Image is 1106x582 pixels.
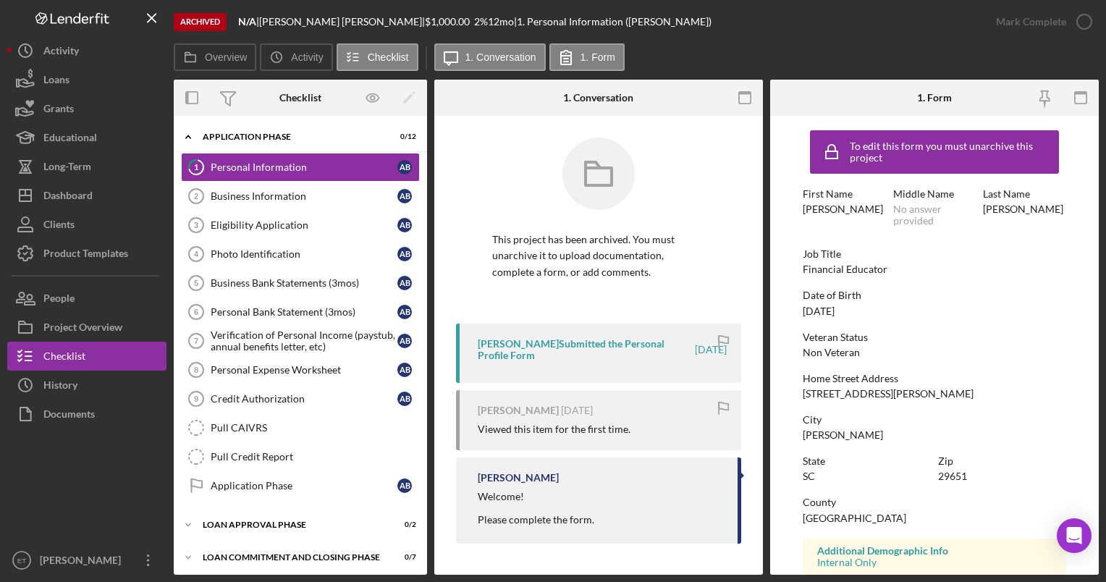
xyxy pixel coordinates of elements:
div: Middle Name [893,188,976,200]
div: Product Templates [43,239,128,271]
time: 2024-05-29 17:01 [561,405,593,416]
div: Verification of Personal Income (paystub, annual benefits letter, etc) [211,329,397,353]
div: Application Phase [203,132,380,141]
tspan: 8 [194,366,198,374]
div: [PERSON_NAME] [803,429,883,441]
b: N/A [238,15,256,28]
tspan: 1 [194,162,198,172]
div: Clients [43,210,75,242]
div: Personal Expense Worksheet [211,364,397,376]
button: 1. Form [549,43,625,71]
button: Activity [7,36,166,65]
button: Product Templates [7,239,166,268]
div: A B [397,363,412,377]
div: Date of Birth [803,290,1065,301]
div: Internal Only [817,557,1051,568]
div: County [803,497,1065,508]
div: Project Overview [43,313,122,345]
div: Welcome! [478,491,594,502]
div: [PERSON_NAME] Submitted the Personal Profile Form [478,338,693,361]
time: 2024-05-29 17:14 [695,344,727,355]
a: 5Business Bank Statements (3mos)AB [181,269,420,298]
div: Mark Complete [996,7,1066,36]
a: Clients [7,210,166,239]
div: [STREET_ADDRESS][PERSON_NAME] [803,388,974,400]
div: State [803,455,931,467]
div: | [238,16,259,28]
text: ET [17,557,26,565]
button: Overview [174,43,256,71]
a: 4Photo IdentificationAB [181,240,420,269]
div: Pull Credit Report [211,451,419,463]
tspan: 4 [194,250,199,258]
div: Business Bank Statements (3mos) [211,277,397,289]
div: Job Title [803,248,1065,260]
button: Activity [260,43,332,71]
label: Checklist [368,51,409,63]
div: A B [397,218,412,232]
a: Application PhaseAB [181,471,420,500]
div: [PERSON_NAME] [PERSON_NAME] | [259,16,425,28]
button: Educational [7,123,166,152]
div: Dashboard [43,181,93,214]
div: Viewed this item for the first time. [478,423,630,435]
a: Long-Term [7,152,166,181]
div: Additional Demographic Info [817,545,1051,557]
div: Application Phase [211,480,397,492]
div: [GEOGRAPHIC_DATA] [803,513,906,524]
div: Zip [938,455,1066,467]
div: Eligibility Application [211,219,397,231]
div: Non Veteran [803,347,860,358]
label: Overview [205,51,247,63]
button: Grants [7,94,166,123]
div: Grants [43,94,74,127]
div: $1,000.00 [425,16,474,28]
div: A B [397,160,412,174]
tspan: 7 [194,337,198,345]
div: 29651 [938,471,967,482]
button: History [7,371,166,400]
button: Checklist [337,43,418,71]
div: 0 / 2 [390,520,416,529]
div: Checklist [43,342,85,374]
div: [PERSON_NAME] [478,405,559,416]
div: Open Intercom Messenger [1057,518,1092,553]
button: ET[PERSON_NAME] [7,546,166,575]
div: Archived [174,13,227,31]
p: This project has been archived. You must unarchive it to upload documentation, complete a form, o... [492,232,705,280]
tspan: 2 [194,192,198,201]
div: [PERSON_NAME] [983,203,1063,215]
button: Mark Complete [982,7,1099,36]
div: To edit this form you must unarchive this project [850,140,1055,164]
div: SC [803,471,815,482]
div: Long-Term [43,152,91,185]
div: A B [397,334,412,348]
a: 9Credit AuthorizationAB [181,384,420,413]
div: A B [397,247,412,261]
div: Photo Identification [211,248,397,260]
tspan: 5 [194,279,198,287]
label: 1. Conversation [465,51,536,63]
div: Personal Information [211,161,397,173]
button: Loans [7,65,166,94]
div: A B [397,392,412,406]
div: Loans [43,65,69,98]
a: 8Personal Expense WorksheetAB [181,355,420,384]
div: Loan Commitment and Closing Phase [203,553,380,562]
a: Project Overview [7,313,166,342]
div: A B [397,478,412,493]
button: Checklist [7,342,166,371]
a: People [7,284,166,313]
div: Personal Bank Statement (3mos) [211,306,397,318]
a: 6Personal Bank Statement (3mos)AB [181,298,420,326]
div: Pull CAIVRS [211,422,419,434]
div: A B [397,189,412,203]
tspan: 6 [194,308,198,316]
div: | 1. Personal Information ([PERSON_NAME]) [514,16,712,28]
